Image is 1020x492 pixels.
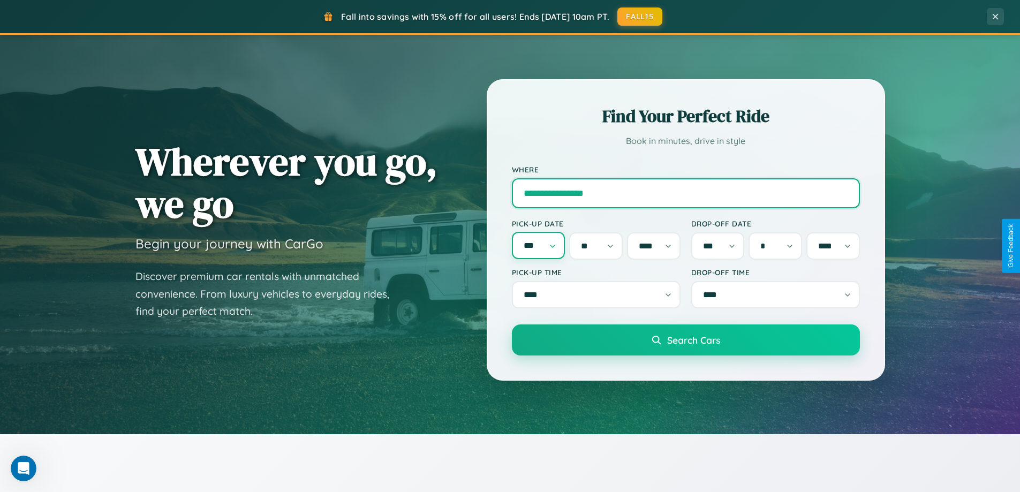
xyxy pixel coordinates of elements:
[691,268,860,277] label: Drop-off Time
[691,219,860,228] label: Drop-off Date
[1007,224,1015,268] div: Give Feedback
[135,140,437,225] h1: Wherever you go, we go
[135,236,323,252] h3: Begin your journey with CarGo
[135,268,403,320] p: Discover premium car rentals with unmatched convenience. From luxury vehicles to everyday rides, ...
[512,268,681,277] label: Pick-up Time
[512,104,860,128] h2: Find Your Perfect Ride
[512,165,860,174] label: Where
[512,133,860,149] p: Book in minutes, drive in style
[512,219,681,228] label: Pick-up Date
[667,334,720,346] span: Search Cars
[341,11,609,22] span: Fall into savings with 15% off for all users! Ends [DATE] 10am PT.
[11,456,36,481] iframe: Intercom live chat
[512,324,860,355] button: Search Cars
[617,7,662,26] button: FALL15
